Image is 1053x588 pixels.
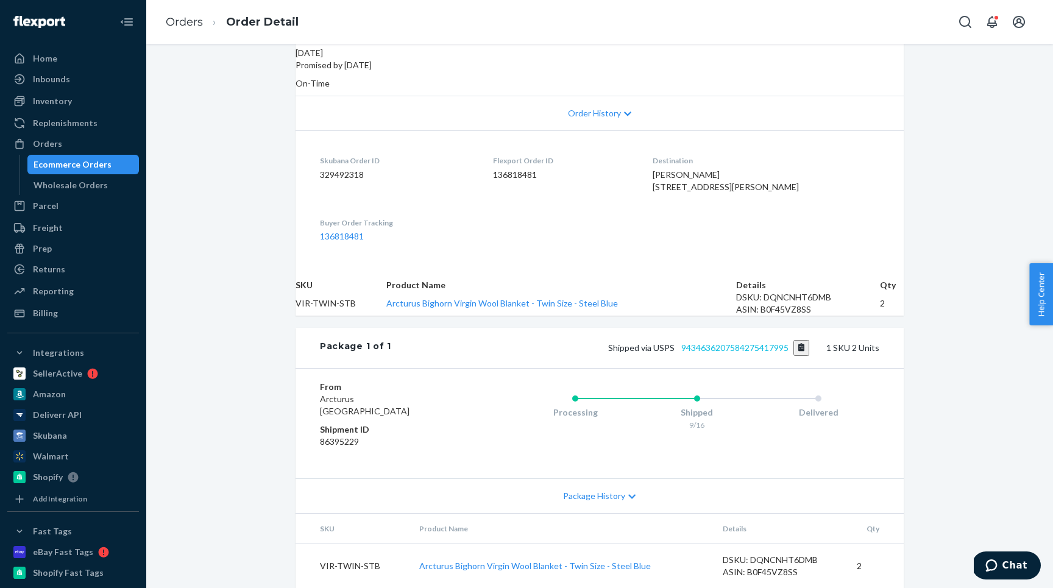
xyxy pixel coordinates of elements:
[723,566,837,578] div: ASIN: B0F45VZ8SS
[880,291,904,316] td: 2
[1007,10,1031,34] button: Open account menu
[391,340,879,356] div: 1 SKU 2 Units
[7,563,139,583] a: Shopify Fast Tags
[34,158,112,171] div: Ecommerce Orders
[7,91,139,111] a: Inventory
[7,343,139,363] button: Integrations
[736,303,880,316] div: ASIN: B0F45VZ8SS
[757,406,879,419] div: Delivered
[33,95,72,107] div: Inventory
[33,388,66,400] div: Amazon
[7,218,139,238] a: Freight
[33,243,52,255] div: Prep
[296,291,386,316] td: VIR-TWIN-STB
[7,364,139,383] a: SellerActive
[7,467,139,487] a: Shopify
[7,405,139,425] a: Deliverr API
[34,179,108,191] div: Wholesale Orders
[7,384,139,404] a: Amazon
[33,285,74,297] div: Reporting
[386,279,736,291] th: Product Name
[320,381,466,393] dt: From
[33,409,82,421] div: Deliverr API
[33,471,63,483] div: Shopify
[7,113,139,133] a: Replenishments
[33,222,63,234] div: Freight
[736,291,880,303] div: DSKU: DQNCNHT6DMB
[980,10,1004,34] button: Open notifications
[320,340,391,356] div: Package 1 of 1
[27,155,140,174] a: Ecommerce Orders
[13,16,65,28] img: Flexport logo
[320,218,473,228] dt: Buyer Order Tracking
[33,367,82,380] div: SellerActive
[880,279,904,291] th: Qty
[636,420,758,430] div: 9/16
[419,561,651,571] a: Arcturus Bighorn Virgin Wool Blanket - Twin Size - Steel Blue
[320,169,473,181] dd: 329492318
[226,15,299,29] a: Order Detail
[608,342,810,353] span: Shipped via USPS
[653,155,879,166] dt: Destination
[296,77,904,90] p: On-Time
[296,514,409,544] th: SKU
[156,4,308,40] ol: breadcrumbs
[296,59,904,71] p: Promised by [DATE]
[7,69,139,89] a: Inbounds
[33,200,58,212] div: Parcel
[409,514,713,544] th: Product Name
[7,447,139,466] a: Walmart
[953,10,977,34] button: Open Search Box
[7,134,139,154] a: Orders
[1029,263,1053,325] button: Help Center
[33,546,93,558] div: eBay Fast Tags
[493,169,634,181] dd: 136818481
[7,239,139,258] a: Prep
[27,175,140,195] a: Wholesale Orders
[736,279,880,291] th: Details
[974,551,1041,582] iframe: Opens a widget where you can chat to one of our agents
[320,436,466,448] dd: 86395229
[33,450,69,462] div: Walmart
[713,514,847,544] th: Details
[33,117,97,129] div: Replenishments
[7,542,139,562] a: eBay Fast Tags
[33,73,70,85] div: Inbounds
[7,196,139,216] a: Parcel
[296,279,386,291] th: SKU
[33,347,84,359] div: Integrations
[296,47,904,59] div: [DATE]
[793,340,810,356] button: Copy tracking number
[320,394,409,416] span: Arcturus [GEOGRAPHIC_DATA]
[7,282,139,301] a: Reporting
[386,298,618,308] a: Arcturus Bighorn Virgin Wool Blanket - Twin Size - Steel Blue
[320,231,364,241] a: 136818481
[493,155,634,166] dt: Flexport Order ID
[7,303,139,323] a: Billing
[296,544,409,588] td: VIR-TWIN-STB
[847,544,904,588] td: 2
[7,49,139,68] a: Home
[7,522,139,541] button: Fast Tags
[653,169,799,192] span: [PERSON_NAME] [STREET_ADDRESS][PERSON_NAME]
[7,426,139,445] a: Skubana
[33,430,67,442] div: Skubana
[320,423,466,436] dt: Shipment ID
[847,514,904,544] th: Qty
[514,406,636,419] div: Processing
[33,567,104,579] div: Shopify Fast Tags
[7,492,139,506] a: Add Integration
[681,342,789,353] a: 9434636207584275417995
[320,155,473,166] dt: Skubana Order ID
[33,52,57,65] div: Home
[33,494,87,504] div: Add Integration
[33,525,72,537] div: Fast Tags
[33,263,65,275] div: Returns
[636,406,758,419] div: Shipped
[33,307,58,319] div: Billing
[723,554,837,566] div: DSKU: DQNCNHT6DMB
[166,15,203,29] a: Orders
[7,260,139,279] a: Returns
